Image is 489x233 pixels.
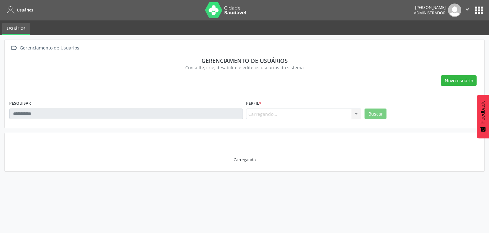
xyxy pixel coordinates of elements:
[461,4,473,17] button: 
[234,157,256,162] div: Carregando
[365,109,386,119] button: Buscar
[480,101,486,124] span: Feedback
[414,5,446,10] div: [PERSON_NAME]
[2,23,30,35] a: Usuários
[448,4,461,17] img: img
[14,64,475,71] div: Consulte, crie, desabilite e edite os usuários do sistema
[414,10,446,16] span: Administrador
[14,57,475,64] div: Gerenciamento de usuários
[4,5,33,15] a: Usuários
[445,77,473,84] span: Novo usuário
[477,95,489,138] button: Feedback - Mostrar pesquisa
[246,99,261,109] label: Perfil
[473,5,485,16] button: apps
[9,43,18,53] i: 
[18,43,80,53] div: Gerenciamento de Usuários
[17,7,33,13] span: Usuários
[464,6,471,13] i: 
[9,99,31,109] label: PESQUISAR
[9,43,80,53] a:  Gerenciamento de Usuários
[441,75,477,86] button: Novo usuário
